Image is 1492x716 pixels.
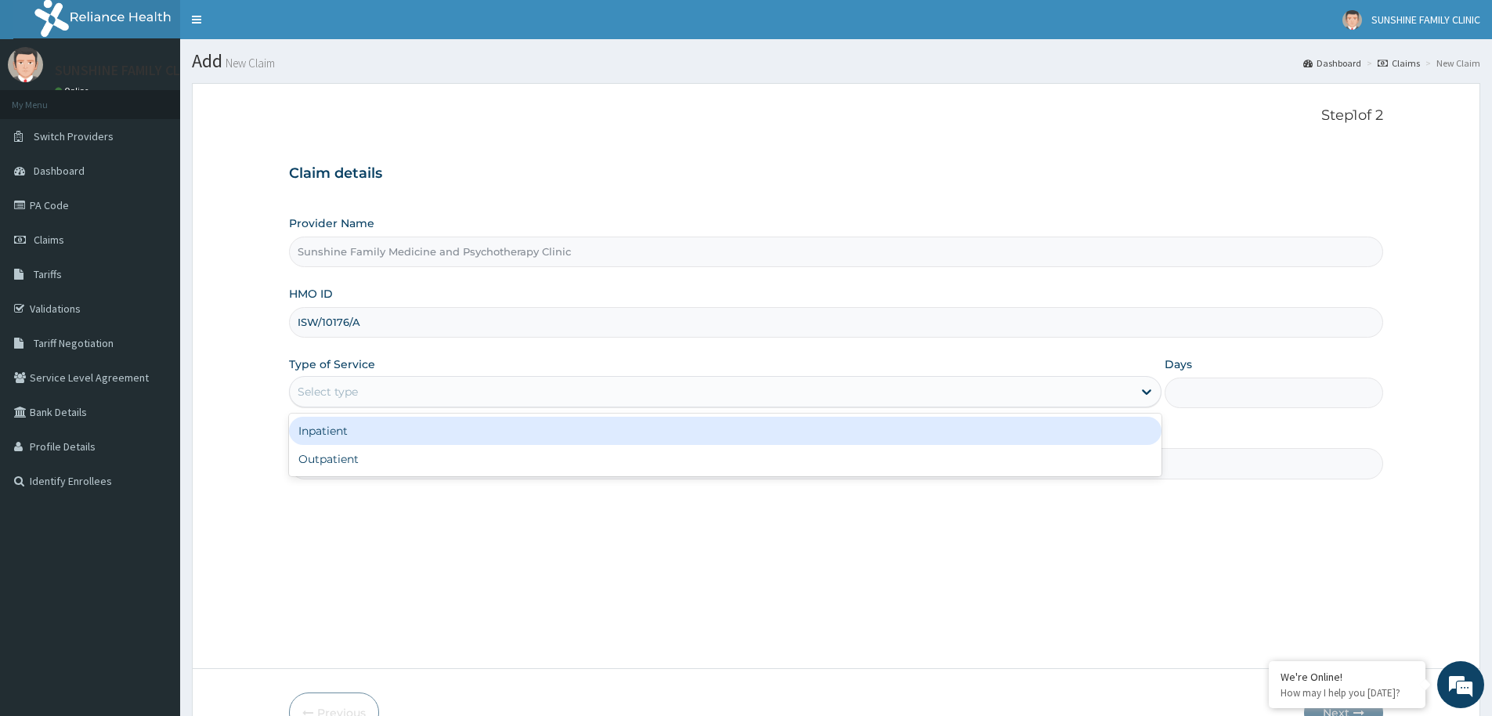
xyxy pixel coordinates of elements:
[34,267,62,281] span: Tariffs
[289,165,1383,183] h3: Claim details
[289,307,1383,338] input: Enter HMO ID
[289,215,374,231] label: Provider Name
[1371,13,1480,27] span: SUNSHINE FAMILY CLINIC
[1378,56,1420,70] a: Claims
[1422,56,1480,70] li: New Claim
[55,63,205,78] p: SUNSHINE FAMILY CLINIC
[34,164,85,178] span: Dashboard
[289,107,1383,125] p: Step 1 of 2
[192,51,1480,71] h1: Add
[289,356,375,372] label: Type of Service
[34,129,114,143] span: Switch Providers
[8,47,43,82] img: User Image
[1281,670,1414,684] div: We're Online!
[1165,356,1192,372] label: Days
[1303,56,1361,70] a: Dashboard
[1281,686,1414,700] p: How may I help you today?
[289,417,1161,445] div: Inpatient
[289,445,1161,473] div: Outpatient
[1342,10,1362,30] img: User Image
[222,57,275,69] small: New Claim
[34,233,64,247] span: Claims
[55,85,92,96] a: Online
[289,286,333,302] label: HMO ID
[298,384,358,400] div: Select type
[34,336,114,350] span: Tariff Negotiation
